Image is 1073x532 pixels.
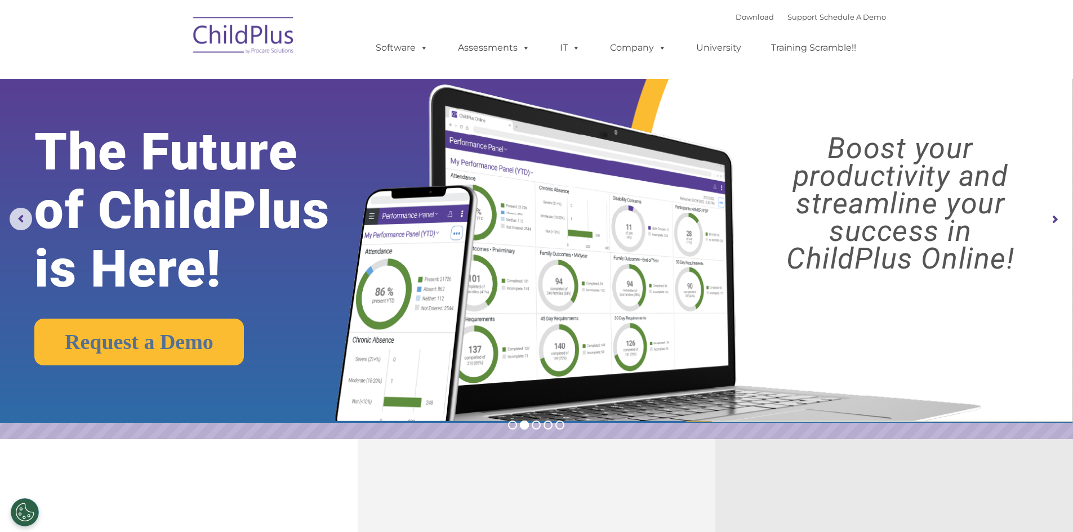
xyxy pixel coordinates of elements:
a: Software [364,37,439,59]
button: Cookies Settings [11,498,39,526]
a: Company [599,37,678,59]
iframe: Chat Widget [1017,478,1073,532]
img: ChildPlus by Procare Solutions [188,9,300,65]
a: IT [549,37,591,59]
span: Last name [157,74,191,83]
rs-layer: The Future of ChildPlus is Here! [34,123,377,298]
a: Request a Demo [34,319,244,365]
rs-layer: Boost your productivity and streamline your success in ChildPlus Online! [741,135,1059,272]
a: Schedule A Demo [820,12,886,21]
span: Phone number [157,120,204,129]
font: | [736,12,886,21]
a: University [685,37,753,59]
a: Training Scramble!! [760,37,867,59]
a: Support [787,12,817,21]
a: Download [736,12,774,21]
a: Assessments [447,37,541,59]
